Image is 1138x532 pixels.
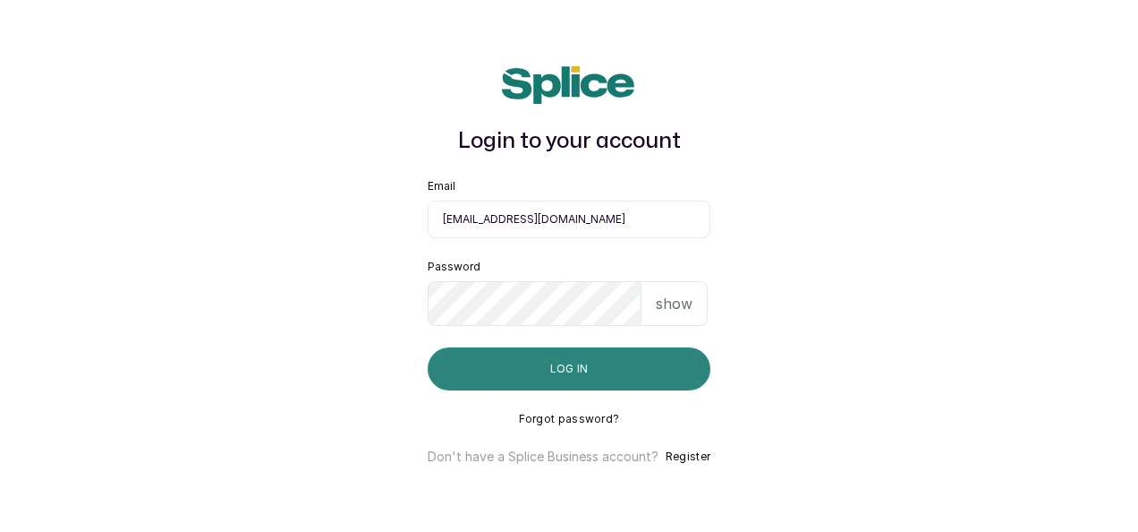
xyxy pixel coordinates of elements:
[428,201,710,238] input: email@acme.com
[428,125,710,158] h1: Login to your account
[656,293,692,314] p: show
[666,448,710,466] button: Register
[428,448,658,466] p: Don't have a Splice Business account?
[428,179,455,193] label: Email
[428,260,480,274] label: Password
[428,348,710,390] button: Log in
[519,412,620,426] button: Forgot password?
